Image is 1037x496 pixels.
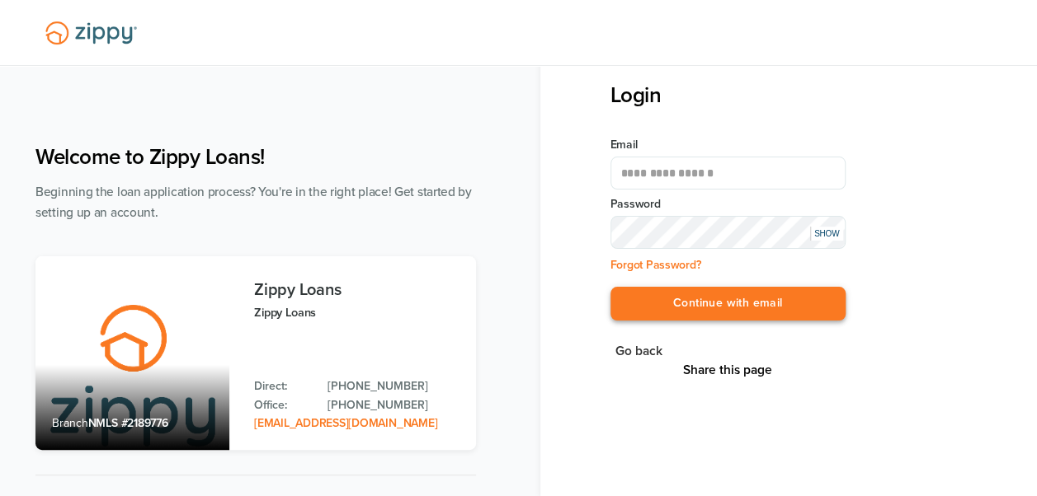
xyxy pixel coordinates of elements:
[254,281,460,299] h3: Zippy Loans
[610,287,846,321] button: Continue with email
[35,14,147,52] img: Lender Logo
[254,396,311,414] p: Office:
[610,157,846,190] input: Email Address
[678,362,777,378] button: Share This Page
[610,82,846,108] h3: Login
[35,185,472,220] span: Beginning the loan application process? You're in the right place! Get started by setting up an a...
[254,303,460,322] p: Zippy Loans
[254,416,437,430] a: Email Address: zippyguide@zippymh.com
[35,144,476,170] h1: Welcome to Zippy Loans!
[254,377,311,395] p: Direct:
[610,258,701,272] a: Forgot Password?
[52,416,88,430] span: Branch
[328,396,460,414] a: Office Phone: 512-975-2947
[610,340,667,363] button: Go back
[610,216,846,249] input: Input Password
[810,227,843,241] div: SHOW
[88,416,168,430] span: NMLS #2189776
[610,137,846,153] label: Email
[610,196,846,213] label: Password
[328,377,460,395] a: Direct Phone: 512-975-2947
